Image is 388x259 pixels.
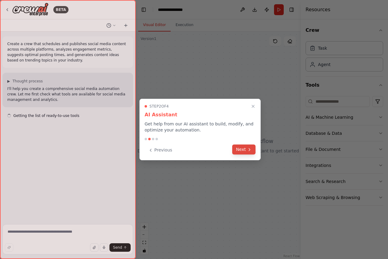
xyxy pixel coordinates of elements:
[149,104,169,109] span: Step 2 of 4
[232,144,256,154] button: Next
[145,145,176,155] button: Previous
[145,121,256,133] p: Get help from our AI assistant to build, modify, and optimize your automation.
[249,103,257,110] button: Close walkthrough
[145,111,256,118] h3: AI Assistant
[139,5,148,14] button: Hide left sidebar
